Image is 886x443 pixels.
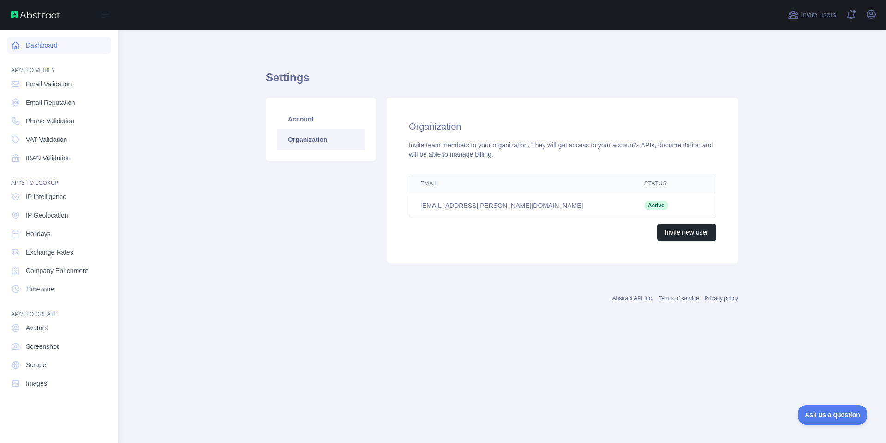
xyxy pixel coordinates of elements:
[26,323,48,333] span: Avatars
[26,285,54,294] span: Timezone
[409,193,633,218] td: [EMAIL_ADDRESS][PERSON_NAME][DOMAIN_NAME]
[7,375,111,392] a: Images
[7,320,111,336] a: Avatars
[26,229,51,238] span: Holidays
[26,379,47,388] span: Images
[612,295,653,302] a: Abstract API Inc.
[409,140,716,159] div: Invite team members to your organization. They will get access to your account's APIs, documentat...
[26,342,59,351] span: Screenshot
[659,295,699,302] a: Terms of service
[633,174,689,193] th: Status
[266,70,738,92] h1: Settings
[26,79,72,89] span: Email Validation
[7,338,111,355] a: Screenshot
[7,207,111,224] a: IP Geolocation
[7,281,111,297] a: Timezone
[7,94,111,111] a: Email Reputation
[705,295,738,302] a: Privacy policy
[7,76,111,92] a: Email Validation
[277,129,365,150] a: Organization
[7,262,111,279] a: Company Enrichment
[26,211,68,220] span: IP Geolocation
[409,174,633,193] th: Email
[7,150,111,166] a: IBAN Validation
[7,131,111,148] a: VAT Validation
[26,248,73,257] span: Exchange Rates
[7,244,111,261] a: Exchange Rates
[26,192,66,201] span: IP Intelligence
[26,116,74,126] span: Phone Validation
[644,201,668,210] span: Active
[26,360,46,370] span: Scrape
[7,113,111,129] a: Phone Validation
[26,153,71,163] span: IBAN Validation
[798,405,868,425] iframe: Toggle Customer Support
[26,266,88,275] span: Company Enrichment
[7,168,111,187] div: API'S TO LOOKUP
[7,225,111,242] a: Holidays
[11,11,60,18] img: Abstract API
[7,37,111,54] a: Dashboard
[657,224,716,241] button: Invite new user
[7,188,111,205] a: IP Intelligence
[277,109,365,129] a: Account
[7,55,111,74] div: API'S TO VERIFY
[26,98,75,107] span: Email Reputation
[7,299,111,318] div: API'S TO CREATE
[801,10,836,20] span: Invite users
[26,135,67,144] span: VAT Validation
[786,7,838,22] button: Invite users
[409,120,716,133] h2: Organization
[7,357,111,373] a: Scrape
